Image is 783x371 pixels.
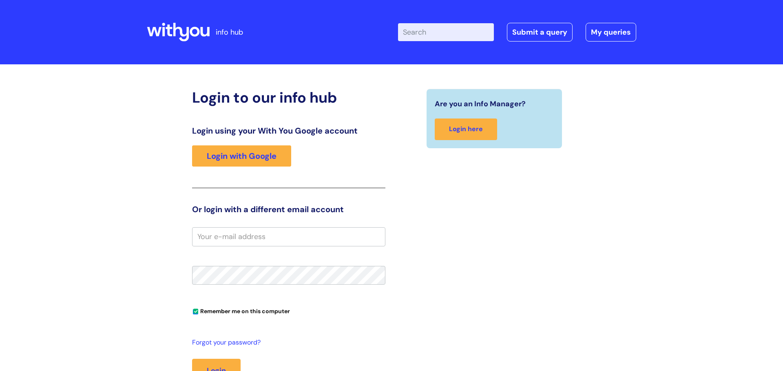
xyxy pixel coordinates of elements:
p: info hub [216,26,243,39]
div: You can uncheck this option if you're logging in from a shared device [192,304,385,317]
a: Forgot your password? [192,337,381,349]
input: Your e-mail address [192,227,385,246]
input: Remember me on this computer [193,309,198,314]
a: Login here [435,119,497,140]
a: Login with Google [192,145,291,167]
span: Are you an Info Manager? [435,97,526,110]
input: Search [398,23,494,41]
h3: Login using your With You Google account [192,126,385,136]
a: Submit a query [507,23,573,42]
h2: Login to our info hub [192,89,385,106]
a: My queries [586,23,636,42]
h3: Or login with a different email account [192,204,385,214]
label: Remember me on this computer [192,306,290,315]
